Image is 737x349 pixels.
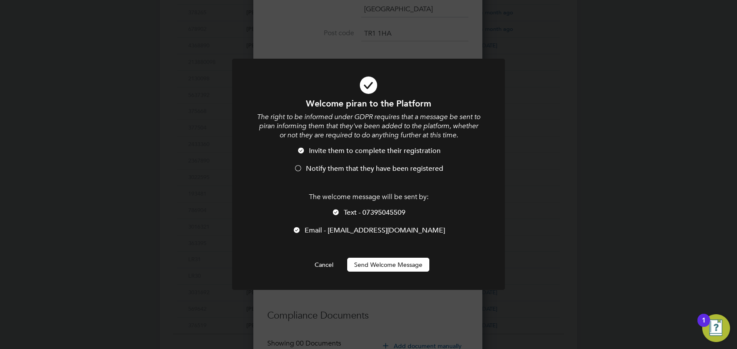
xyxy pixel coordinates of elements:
[702,320,706,332] div: 1
[347,258,429,272] button: Send Welcome Message
[256,193,481,202] p: The welcome message will be sent by:
[256,98,481,109] h1: Welcome piran to the Platform
[305,226,445,235] span: Email - [EMAIL_ADDRESS][DOMAIN_NAME]
[257,113,480,140] i: The right to be informed under GDPR requires that a message be sent to piran informing them that ...
[702,314,730,342] button: Open Resource Center, 1 new notification
[306,164,443,173] span: Notify them that they have been registered
[308,258,340,272] button: Cancel
[309,146,441,155] span: Invite them to complete their registration
[344,208,405,217] span: Text - 07395045509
